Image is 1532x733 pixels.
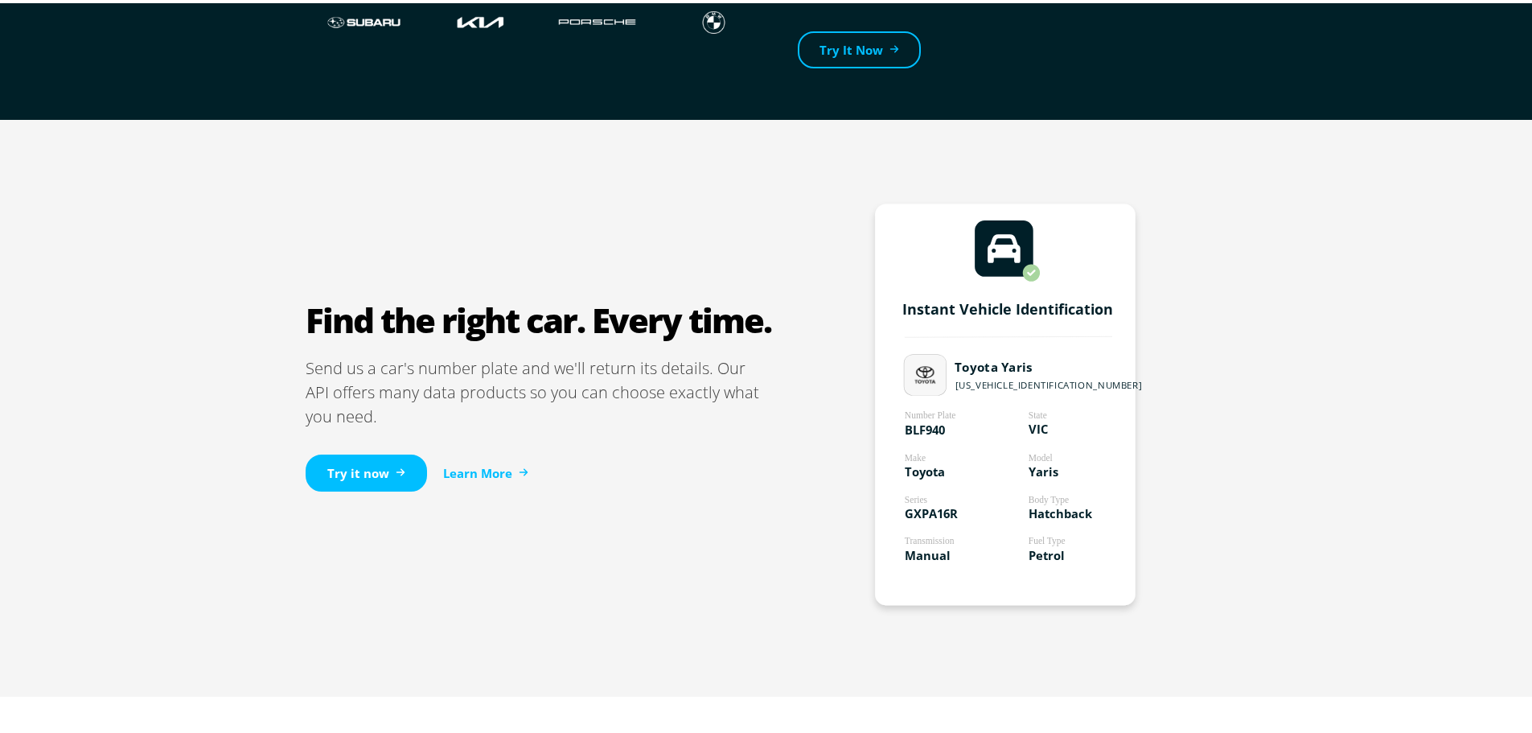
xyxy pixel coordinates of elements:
tspan: Number Plate [905,408,956,418]
a: Try It Now [798,28,921,66]
a: Try it now [306,451,427,489]
tspan: Make [905,450,926,459]
tspan: Body Type [1029,492,1069,502]
img: Porshce logo [555,4,639,35]
h2: Find the right car. Every time. [306,297,772,337]
tspan: Model [1029,450,1053,459]
tspan: Instant Vehicle Identification [902,296,1113,315]
tspan: Transmission [905,533,955,543]
img: Subaru logo [322,4,406,35]
a: Learn More [443,461,528,480]
tspan: Petrol [1029,544,1065,560]
tspan: Hatchback [1029,502,1093,518]
tspan: Series [905,492,928,501]
tspan: GXPA16R [905,502,958,518]
p: Send us a car's number plate and we'll return its details. Our API offers many data products so y... [306,353,772,426]
img: Kia logo [438,4,523,35]
tspan: BLF940 [905,418,945,434]
tspan: Yaris [1029,460,1058,476]
tspan: State [1029,407,1047,417]
tspan: Fuel Type [1029,533,1066,544]
tspan: Toyota Yaris [955,356,1033,373]
img: BMW logo [672,4,756,35]
tspan: VIC [1029,418,1048,434]
tspan: [US_VEHICLE_IDENTIFICATION_NUMBER] [955,376,1143,388]
tspan: Manual [905,544,951,560]
tspan: Toyota [905,460,945,476]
